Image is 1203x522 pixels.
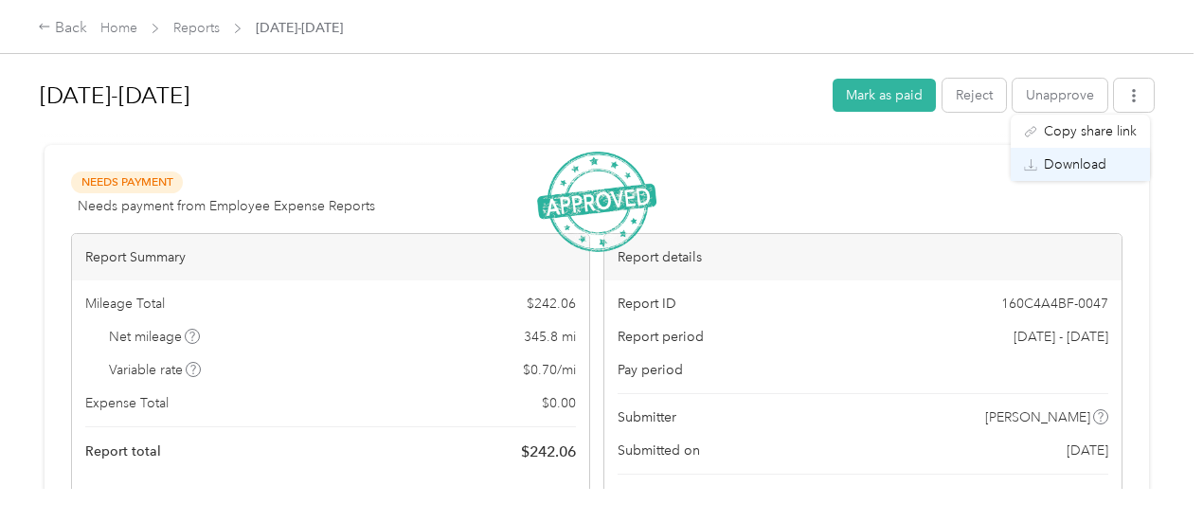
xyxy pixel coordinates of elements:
button: Reject [943,79,1006,112]
span: Report ID [618,294,676,314]
span: [DATE]-[DATE] [256,18,343,38]
span: [DATE] [1067,441,1108,460]
span: $ 242.06 [527,294,576,314]
div: Back [38,17,87,40]
div: Report details [604,234,1122,280]
span: Needs payment from Employee Expense Reports [78,196,375,216]
span: 345.8 mi [524,327,576,347]
span: Download [1044,154,1106,174]
span: Report period [618,327,704,347]
span: Approvers [618,488,682,508]
span: $ 242.06 [521,441,576,463]
button: Unapprove [1013,79,1107,112]
span: Copy share link [1044,121,1137,141]
span: Expense Total [85,393,169,413]
span: $ 0.70 / mi [523,360,576,380]
span: Net mileage [109,327,201,347]
span: 160C4A4BF-0047 [1001,294,1108,314]
a: Reports [173,20,220,36]
span: Needs Payment [71,171,183,193]
span: Submitter [618,407,676,427]
span: Pay period [618,360,683,380]
span: Mileage Total [85,294,165,314]
h1: June 25-Aug 25 [40,73,819,118]
button: Mark as paid [833,79,936,112]
span: [DATE] - [DATE] [1014,327,1108,347]
span: [PERSON_NAME] [985,407,1090,427]
iframe: Everlance-gr Chat Button Frame [1097,416,1203,522]
span: Report total [85,441,161,461]
a: Home [100,20,137,36]
span: Variable rate [109,360,202,380]
span: $ 0.00 [542,393,576,413]
img: ApprovedStamp [537,152,656,253]
div: Report Summary [72,234,589,280]
span: [PERSON_NAME] [PERSON_NAME] [891,488,1105,508]
span: Submitted on [618,441,700,460]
